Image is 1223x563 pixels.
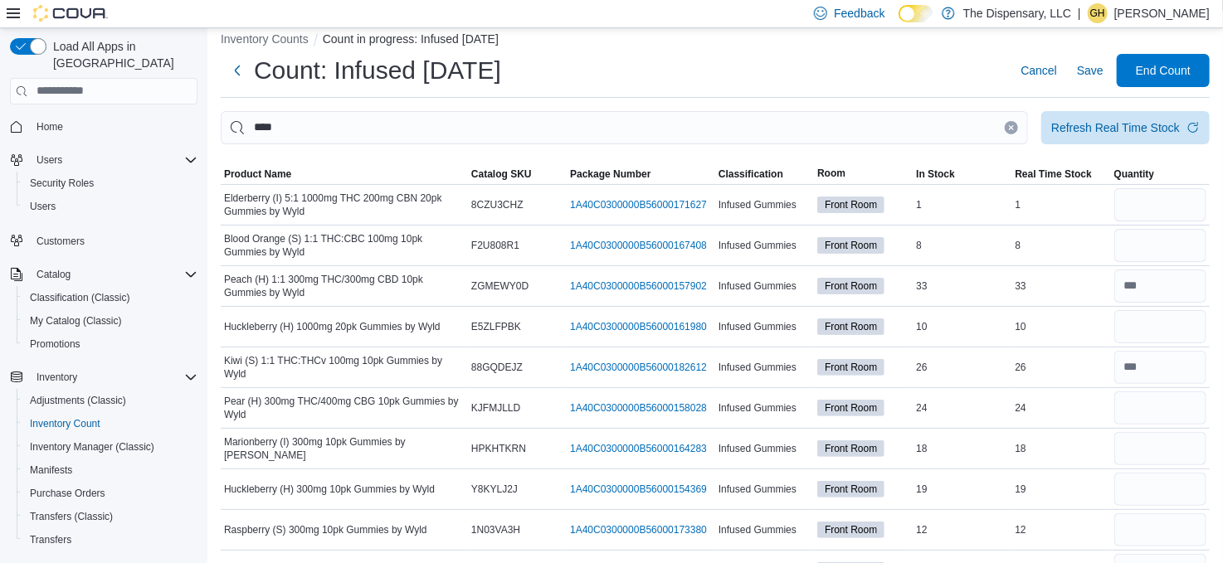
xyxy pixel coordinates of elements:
[3,263,204,286] button: Catalog
[817,400,884,416] span: Front Room
[23,530,197,550] span: Transfers
[30,367,84,387] button: Inventory
[23,334,197,354] span: Promotions
[23,391,197,410] span: Adjustments (Classic)
[30,117,70,137] a: Home
[817,522,884,538] span: Front Room
[23,530,78,550] a: Transfers
[30,314,122,328] span: My Catalog (Classic)
[1012,195,1111,215] div: 1
[825,441,877,456] span: Front Room
[30,177,94,190] span: Security Roles
[1012,164,1111,184] button: Real Time Stock
[17,172,204,195] button: Security Roles
[30,464,72,477] span: Manifests
[23,334,87,354] a: Promotions
[913,398,1011,418] div: 24
[1041,111,1210,144] button: Refresh Real Time Stock
[221,31,1210,51] nav: An example of EuiBreadcrumbs
[570,239,707,252] a: 1A40C0300000B56000167408
[30,440,154,454] span: Inventory Manager (Classic)
[23,197,197,216] span: Users
[825,482,877,497] span: Front Room
[913,357,1011,377] div: 26
[1012,398,1111,418] div: 24
[719,361,797,374] span: Infused Gummies
[1088,3,1108,23] div: Gillian Hendrix
[570,442,707,455] a: 1A40C0300000B56000164283
[323,32,499,46] button: Count in progress: Infused [DATE]
[567,164,715,184] button: Package Number
[17,505,204,528] button: Transfers (Classic)
[37,235,85,248] span: Customers
[817,197,884,213] span: Front Room
[825,279,877,294] span: Front Room
[3,228,204,252] button: Customers
[3,148,204,172] button: Users
[825,238,877,253] span: Front Room
[913,479,1011,499] div: 19
[471,198,524,211] span: 8CZU3CHZ
[719,198,797,211] span: Infused Gummies
[913,195,1011,215] div: 1
[221,32,309,46] button: Inventory Counts
[913,276,1011,296] div: 33
[817,237,884,254] span: Front Room
[1012,317,1111,337] div: 10
[23,483,197,503] span: Purchase Orders
[913,520,1011,540] div: 12
[817,481,884,497] span: Front Room
[3,114,204,138] button: Home
[23,507,197,527] span: Transfers (Classic)
[1111,164,1210,184] button: Quantity
[23,460,197,480] span: Manifests
[719,442,797,455] span: Infused Gummies
[825,319,877,334] span: Front Room
[719,239,797,252] span: Infused Gummies
[17,195,204,218] button: Users
[221,54,254,87] button: Next
[963,3,1071,23] p: The Dispensary, LLC
[471,239,519,252] span: F2U808R1
[1114,167,1155,181] span: Quantity
[221,164,468,184] button: Product Name
[30,200,56,213] span: Users
[30,487,105,500] span: Purchase Orders
[570,320,707,333] a: 1A40C0300000B56000161980
[23,311,129,331] a: My Catalog (Classic)
[23,311,197,331] span: My Catalog (Classic)
[1117,54,1210,87] button: End Count
[913,235,1011,255] div: 8
[23,507,119,527] a: Transfers (Classic)
[23,483,112,503] a: Purchase Orders
[899,22,899,23] span: Dark Mode
[913,164,1011,184] button: In Stock
[570,483,707,496] a: 1A40C0300000B56000154369
[1012,520,1111,540] div: 12
[1021,62,1057,79] span: Cancel
[471,167,532,181] span: Catalog SKU
[1012,357,1111,377] div: 26
[23,414,107,434] a: Inventory Count
[224,320,441,333] span: Huckleberry (H) 1000mg 20pk Gummies by Wyld
[719,523,797,536] span: Infused Gummies
[224,167,291,181] span: Product Name
[471,320,521,333] span: E5ZLFPBK
[30,150,69,170] button: Users
[1012,479,1111,499] div: 19
[1005,121,1018,134] button: Clear input
[471,401,520,415] span: KJFMJLLD
[1077,62,1104,79] span: Save
[23,197,62,216] a: Users
[719,167,783,181] span: Classification
[913,439,1011,459] div: 18
[23,460,79,480] a: Manifests
[1016,167,1092,181] span: Real Time Stock
[224,192,465,218] span: Elderberry (I) 5:1 1000mg THC 200mg CBN 20pk Gummies by Wyld
[17,435,204,459] button: Inventory Manager (Classic)
[30,533,71,546] span: Transfers
[719,320,797,333] span: Infused Gummies
[913,317,1011,337] div: 10
[471,361,523,374] span: 88GQDEJZ
[817,440,884,457] span: Front Room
